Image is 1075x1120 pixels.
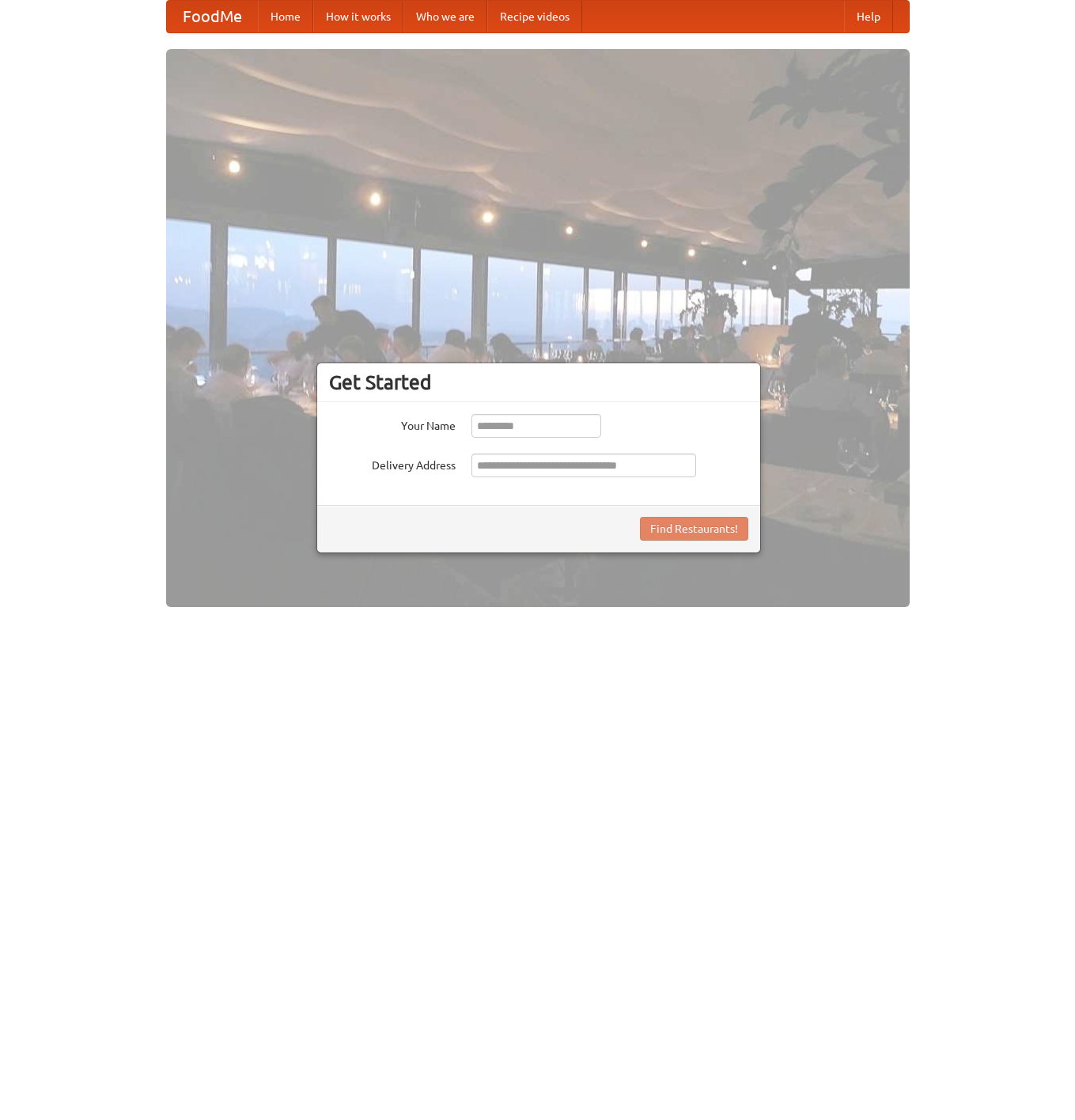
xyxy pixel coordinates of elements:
[403,1,487,32] a: Who we are
[844,1,893,32] a: Help
[329,454,456,473] label: Delivery Address
[167,1,258,32] a: FoodMe
[487,1,582,32] a: Recipe videos
[313,1,403,32] a: How it works
[640,517,748,541] button: Find Restaurants!
[258,1,313,32] a: Home
[329,414,456,434] label: Your Name
[329,370,748,394] h3: Get Started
